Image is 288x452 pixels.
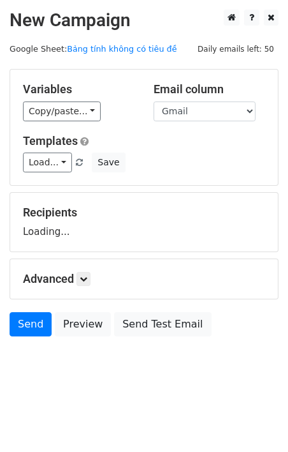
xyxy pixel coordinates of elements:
h5: Advanced [23,272,265,286]
span: Daily emails left: 50 [193,42,278,56]
button: Save [92,153,125,172]
h5: Recipients [23,206,265,220]
h5: Variables [23,82,134,96]
a: Send Test Email [114,312,211,336]
a: Send [10,312,52,336]
a: Load... [23,153,72,172]
a: Preview [55,312,111,336]
h2: New Campaign [10,10,278,31]
a: Bảng tính không có tiêu đề [67,44,176,54]
div: Loading... [23,206,265,239]
a: Copy/paste... [23,102,101,121]
small: Google Sheet: [10,44,177,54]
a: Daily emails left: 50 [193,44,278,54]
h5: Email column [154,82,265,96]
a: Templates [23,134,78,147]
